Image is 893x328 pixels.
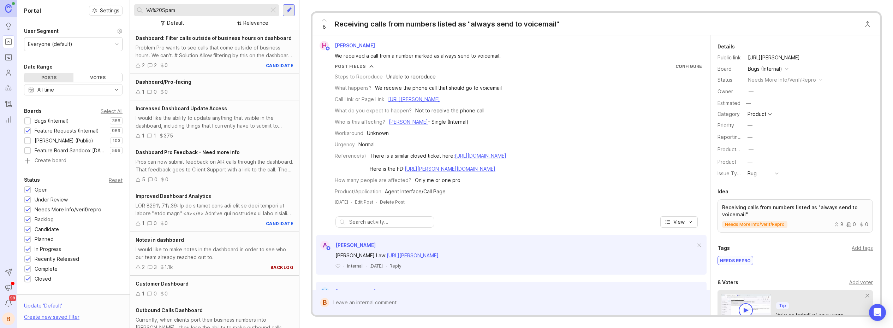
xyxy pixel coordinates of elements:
label: Reporting Team [718,134,755,140]
div: M [320,287,329,297]
div: 0 [165,61,168,69]
button: Close button [861,17,875,31]
div: What happens? [335,84,371,92]
div: Create new saved filter [24,313,79,321]
div: A [320,241,329,250]
div: Select All [101,109,123,113]
div: 0 [165,88,168,96]
div: Relevance [243,19,268,27]
div: Edit Post [355,199,373,205]
div: 1 [142,219,144,227]
time: [DATE] [369,263,383,269]
div: Boards [24,107,42,115]
button: Settings [89,6,123,16]
div: User Segment [24,27,59,35]
div: Reference(s) [335,152,366,160]
a: A[PERSON_NAME] [316,241,376,250]
span: Improved Dashboard Analytics [136,193,211,199]
div: Product [748,112,766,117]
a: [URL][PERSON_NAME] [746,53,802,62]
div: 0 [859,222,868,227]
button: ProductboardID [746,145,756,154]
div: Steps to Reproduce [335,73,383,81]
a: [DATE] [335,199,348,205]
div: · [365,263,367,269]
p: 103 [113,138,120,143]
button: Announcements [2,281,15,294]
button: Post Fields [335,63,374,69]
p: Receiving calls from numbers listed as "always send to voicemail" [722,204,868,218]
label: Product [718,159,736,165]
div: 5 [142,176,145,183]
div: Normal [358,141,375,148]
div: · [376,199,377,205]
a: Autopilot [2,82,15,95]
div: Reply [389,263,401,269]
span: Settings [100,7,119,14]
p: Tip [779,303,786,309]
input: Search activity... [349,218,430,226]
div: Here is the FD: [370,165,506,173]
div: — [744,99,753,108]
button: View [660,216,698,228]
div: Unable to reproduce [386,73,436,81]
img: video-thumbnail-vote-d41b83416815613422e2ca741bf692cc.jpg [721,294,771,327]
div: Default [167,19,184,27]
a: Dashboard: Filter calls outside of business hours on dashboardProblem Pro wants to see calls that... [130,30,299,74]
span: View [673,218,685,225]
div: Estimated [718,101,740,106]
a: [URL][DOMAIN_NAME] [455,153,506,159]
div: Date Range [24,63,53,71]
a: H[PERSON_NAME] [315,41,381,50]
a: Users [2,66,15,79]
div: NEEDS REPRO [718,256,753,265]
div: Bugs (Internal) [748,65,782,73]
a: Dashboard Pro Feedback - Need more infoPros can now submit feedback on AIR calls through the dash... [130,144,299,188]
a: [URL][PERSON_NAME][DOMAIN_NAME] [405,166,495,172]
div: 0 [154,176,157,183]
span: Dashboard Pro Feedback - Need more info [136,149,240,155]
img: member badge [325,46,331,51]
div: Receiving calls from numbers listed as "always send to voicemail" [335,19,559,29]
div: Only me or one pro [415,176,460,184]
div: 2 [154,61,157,69]
div: Owner [718,88,742,95]
a: Configure [675,64,702,69]
div: Add voter [849,279,873,286]
div: 0 [154,219,157,227]
p: 969 [112,128,120,134]
label: Priority [718,122,734,128]
div: [PERSON_NAME] Law: [335,252,618,259]
div: Feature Requests (Internal) [35,127,99,135]
a: Changelog [2,98,15,110]
div: 1 [142,290,144,298]
div: — [748,122,752,129]
div: 2 [142,263,145,271]
div: B [320,298,329,307]
div: There is a similar closed ticket here: [370,152,506,160]
p: 596 [112,148,120,153]
div: Open [35,186,48,194]
a: Create board [24,158,123,164]
a: Increased Dashboard Update AccessI would like the ability to update anything that visible in the ... [130,100,299,144]
div: Bugs (Internal) [35,117,69,125]
div: Delete Post [380,199,405,205]
div: 3 [154,263,157,271]
div: 0 [165,290,168,298]
div: 0 [154,290,157,298]
div: Public link [718,54,742,61]
a: M[PERSON_NAME] [316,287,376,297]
a: Reporting [2,113,15,126]
div: Urgency [335,141,355,148]
div: 0 [154,88,157,96]
div: Recently Released [35,255,79,263]
div: [PERSON_NAME] (Public) [35,137,93,145]
div: 1 [142,132,144,140]
span: Dashboard/Pro-facing [136,79,191,85]
div: needs more info/verif/repro [748,76,816,84]
input: Search... [146,6,266,14]
div: 0 [846,222,856,227]
div: 0 [165,176,168,183]
span: 8 [323,23,326,31]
